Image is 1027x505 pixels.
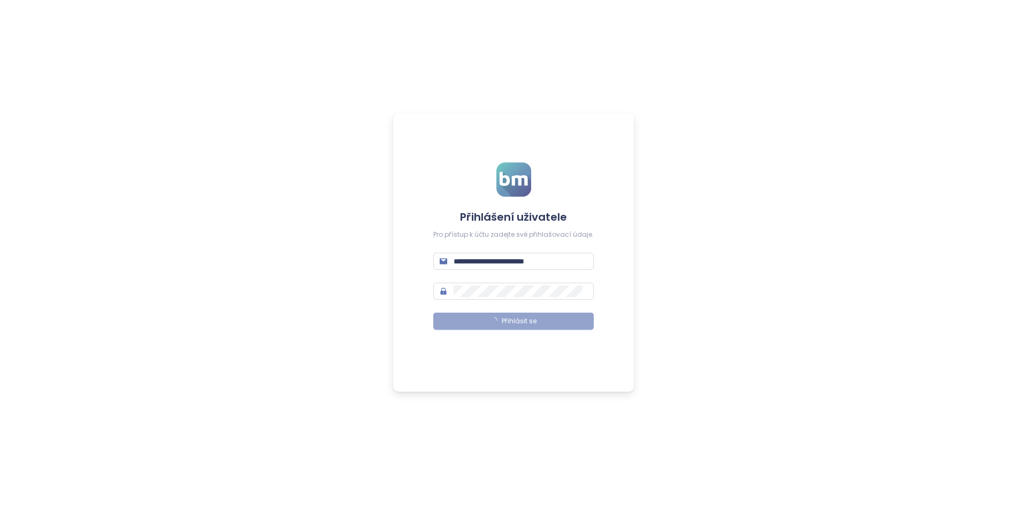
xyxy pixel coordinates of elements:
[502,316,537,327] span: Přihlásit se
[433,209,594,224] h4: Přihlášení uživatele
[433,230,594,240] div: Pro přístup k účtu zadejte své přihlašovací údaje.
[490,316,499,325] span: loading
[440,258,447,265] span: mail
[440,288,447,295] span: lock
[433,313,594,330] button: Přihlásit se
[496,162,531,197] img: logo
